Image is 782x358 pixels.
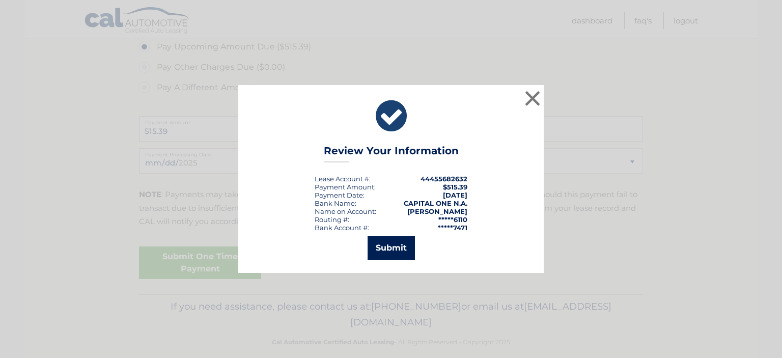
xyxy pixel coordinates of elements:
div: : [315,191,365,199]
strong: CAPITAL ONE N.A. [404,199,467,207]
div: Bank Account #: [315,224,369,232]
button: × [522,88,543,108]
div: Payment Amount: [315,183,376,191]
div: Lease Account #: [315,175,371,183]
strong: [PERSON_NAME] [407,207,467,215]
strong: 44455682632 [421,175,467,183]
span: [DATE] [443,191,467,199]
span: Payment Date [315,191,363,199]
button: Submit [368,236,415,260]
div: Bank Name: [315,199,356,207]
div: Routing #: [315,215,349,224]
h3: Review Your Information [324,145,459,162]
div: Name on Account: [315,207,376,215]
span: $515.39 [443,183,467,191]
